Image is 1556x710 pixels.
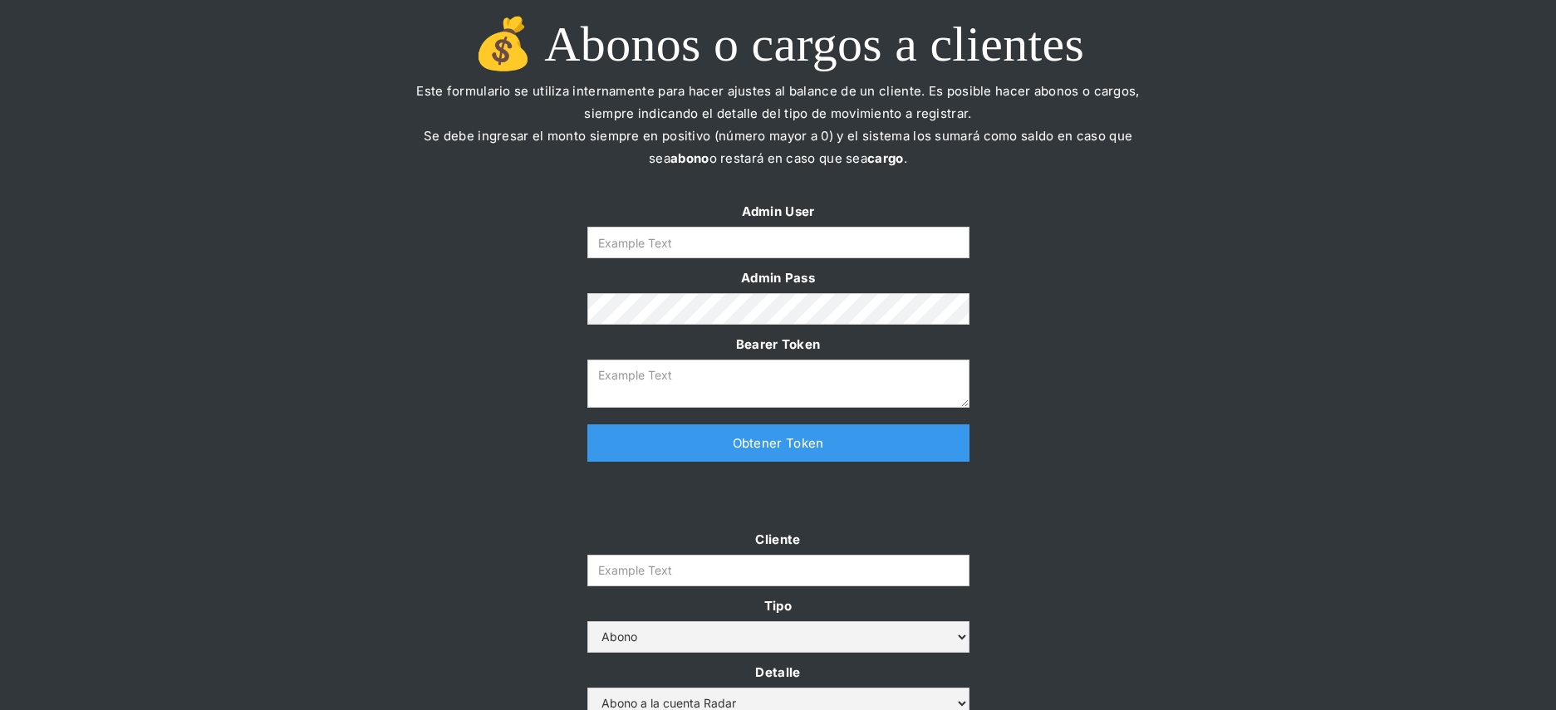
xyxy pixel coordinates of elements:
label: Tipo [587,595,969,617]
a: Obtener Token [587,424,969,462]
label: Bearer Token [587,333,969,355]
strong: abono [670,150,709,166]
strong: cargo [867,150,904,166]
form: Form [587,200,969,408]
p: Este formulario se utiliza internamente para hacer ajustes al balance de un cliente. Es posible h... [405,80,1152,192]
label: Cliente [587,528,969,551]
label: Admin Pass [587,267,969,289]
input: Example Text [587,555,969,586]
input: Example Text [587,227,969,258]
label: Admin User [587,200,969,223]
label: Detalle [587,661,969,683]
h1: 💰 Abonos o cargos a clientes [405,17,1152,71]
